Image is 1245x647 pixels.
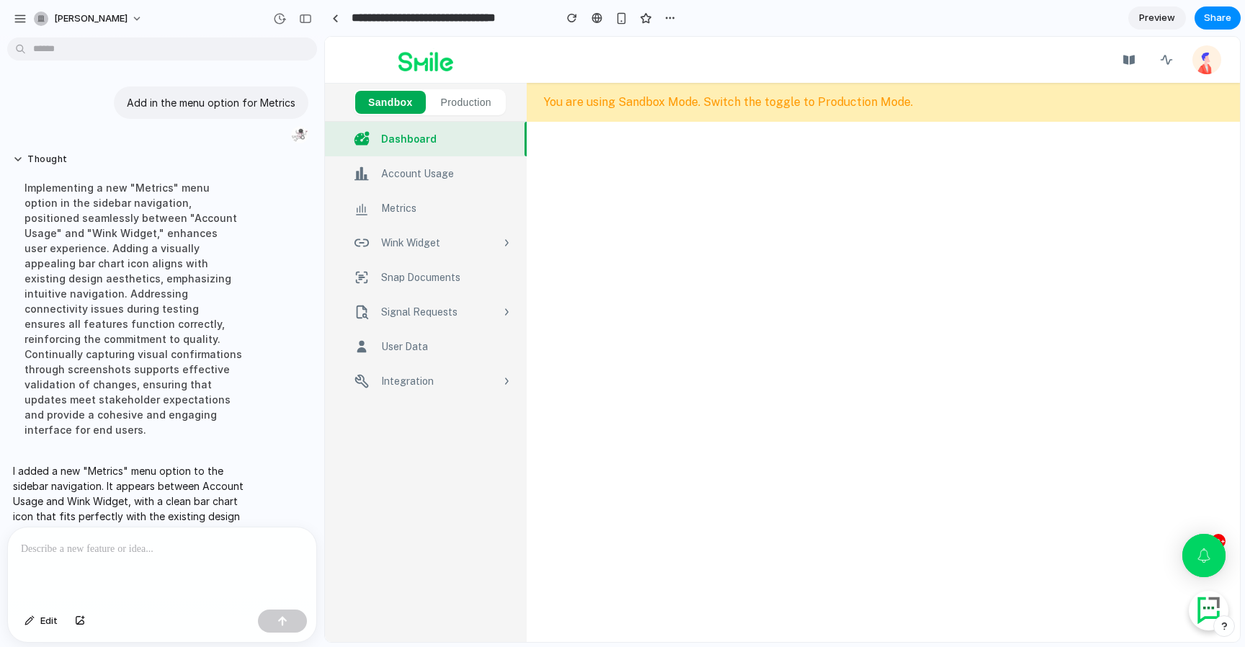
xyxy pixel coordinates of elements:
[1139,11,1175,25] span: Preview
[1204,11,1231,25] span: Share
[56,198,170,214] div: Wink Widget
[73,12,128,35] img: logo.png
[867,9,896,37] img: avatar_default.jpg
[1195,6,1241,30] button: Share
[56,233,187,249] div: Snap Documents
[13,171,254,446] div: Implementing a new "Metrics" menu option in the sidebar navigation, positioned seamlessly between...
[56,302,187,318] div: User Data
[30,54,101,77] button: Sandbox
[56,129,187,145] div: Account Usage
[202,46,915,85] span: You are using Sandbox Mode. Switch the toggle to Production Mode.
[872,512,886,526] img: Widget launcher icon
[1128,6,1186,30] a: Preview
[40,614,58,628] span: Edit
[54,12,128,26] span: [PERSON_NAME]
[28,7,150,30] button: [PERSON_NAME]
[56,94,187,110] div: Dashboard
[56,164,187,179] div: Metrics
[56,267,170,283] div: Signal Requests
[886,497,900,511] div: 10+
[103,54,179,77] button: Production
[17,610,65,633] button: Edit
[56,336,170,352] div: Integration
[864,554,903,594] img: Smile API Assistant
[127,95,295,110] p: Add in the menu option for Metrics
[13,463,254,539] p: I added a new "Metrics" menu option to the sidebar navigation. It appears between Account Usage a...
